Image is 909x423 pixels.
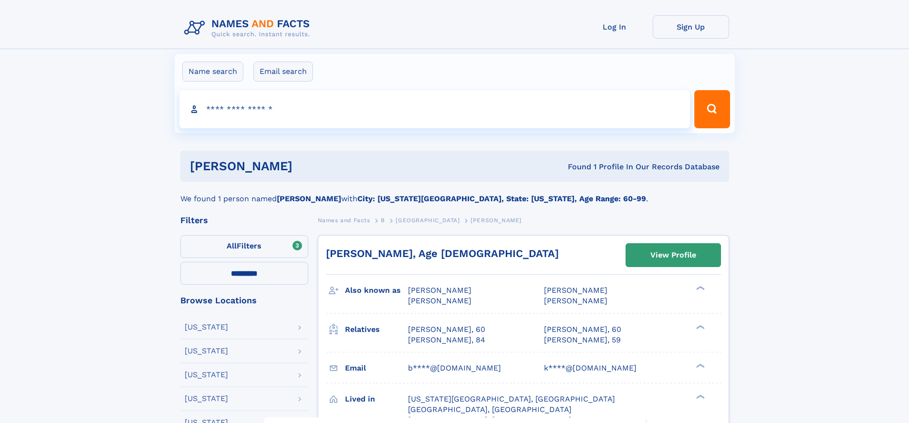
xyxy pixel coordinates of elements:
[396,214,460,226] a: [GEOGRAPHIC_DATA]
[694,285,705,291] div: ❯
[653,15,729,39] a: Sign Up
[381,214,385,226] a: B
[190,160,430,172] h1: [PERSON_NAME]
[180,235,308,258] label: Filters
[694,393,705,400] div: ❯
[345,282,408,299] h3: Also known as
[318,214,370,226] a: Names and Facts
[185,395,228,402] div: [US_STATE]
[544,335,621,345] a: [PERSON_NAME], 59
[227,241,237,250] span: All
[180,182,729,205] div: We found 1 person named with .
[185,371,228,379] div: [US_STATE]
[277,194,341,203] b: [PERSON_NAME]
[345,321,408,338] h3: Relatives
[180,216,308,225] div: Filters
[381,217,385,224] span: B
[408,324,485,335] a: [PERSON_NAME], 60
[396,217,460,224] span: [GEOGRAPHIC_DATA]
[544,296,607,305] span: [PERSON_NAME]
[408,296,471,305] span: [PERSON_NAME]
[650,244,696,266] div: View Profile
[408,335,485,345] a: [PERSON_NAME], 84
[185,347,228,355] div: [US_STATE]
[544,324,621,335] a: [PERSON_NAME], 60
[694,362,705,369] div: ❯
[345,391,408,407] h3: Lived in
[253,62,313,82] label: Email search
[180,296,308,305] div: Browse Locations
[576,15,653,39] a: Log In
[182,62,243,82] label: Name search
[357,194,646,203] b: City: [US_STATE][GEOGRAPHIC_DATA], State: [US_STATE], Age Range: 60-99
[626,244,721,267] a: View Profile
[408,394,615,403] span: [US_STATE][GEOGRAPHIC_DATA], [GEOGRAPHIC_DATA]
[185,323,228,331] div: [US_STATE]
[345,360,408,376] h3: Email
[694,324,705,330] div: ❯
[544,286,607,295] span: [PERSON_NAME]
[180,15,318,41] img: Logo Names and Facts
[326,248,559,259] a: [PERSON_NAME], Age [DEMOGRAPHIC_DATA]
[179,90,690,128] input: search input
[408,405,572,414] span: [GEOGRAPHIC_DATA], [GEOGRAPHIC_DATA]
[430,162,720,172] div: Found 1 Profile In Our Records Database
[694,90,730,128] button: Search Button
[408,286,471,295] span: [PERSON_NAME]
[470,217,522,224] span: [PERSON_NAME]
